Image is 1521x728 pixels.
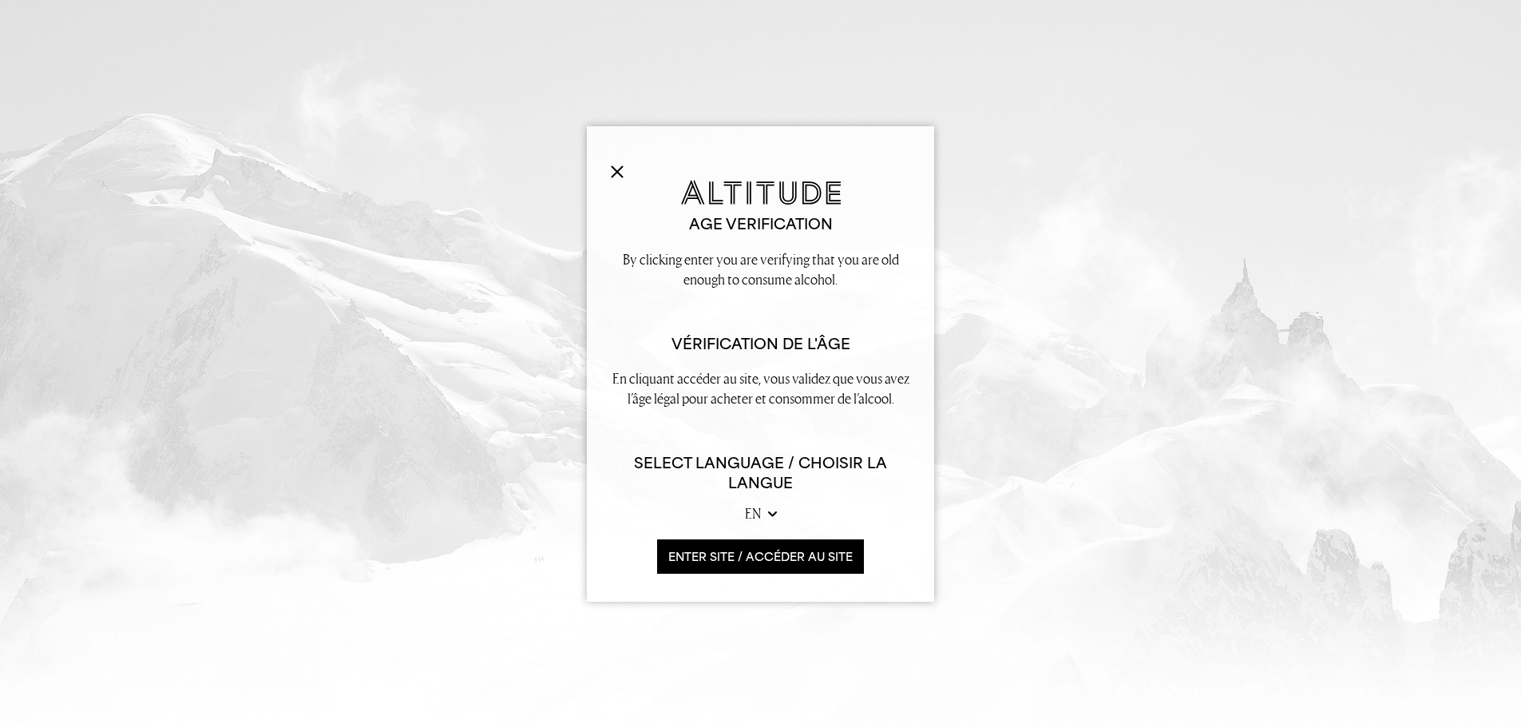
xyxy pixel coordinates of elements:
[611,249,910,289] p: By clicking enter you are verifying that you are old enough to consume alcohol.
[657,539,864,574] button: ENTER SITE / accéder au site
[611,368,910,408] p: En cliquant accéder au site, vous validez que vous avez l’âge légal pour acheter et consommer de ...
[611,165,624,178] img: Close
[611,334,910,354] h2: Vérification de l'âge
[611,214,910,234] h2: Age verification
[681,180,841,205] img: Altitude Gin
[611,453,910,493] h6: Select Language / Choisir la langue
